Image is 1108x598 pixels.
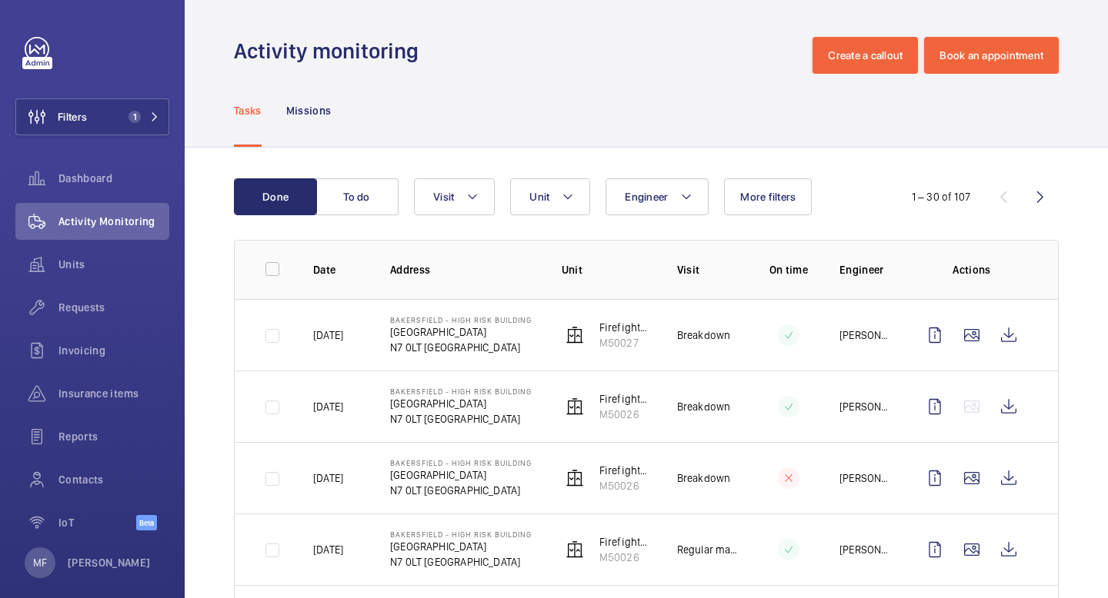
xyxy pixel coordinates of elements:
[58,109,87,125] span: Filters
[390,554,532,570] p: N7 0LT [GEOGRAPHIC_DATA]
[58,429,169,444] span: Reports
[916,262,1027,277] p: Actions
[390,458,532,467] p: Bakersfield - High Risk Building
[58,343,169,358] span: Invoicing
[136,515,157,530] span: Beta
[763,262,815,277] p: On time
[625,191,668,203] span: Engineer
[234,37,428,65] h1: Activity monitoring
[313,542,343,557] p: [DATE]
[599,463,652,478] p: Firefighters - EPL Passenger Lift No 1
[390,483,532,498] p: N7 0LT [GEOGRAPHIC_DATA]
[313,327,343,343] p: [DATE]
[313,470,343,486] p: [DATE]
[58,300,169,315] span: Requests
[390,387,532,396] p: Bakersfield - High Risk Building
[599,320,652,335] p: Firefighters - EPL Passenger Lift No 2
[924,37,1059,74] button: Book an appointment
[58,214,169,229] span: Activity Monitoring
[839,470,892,486] p: [PERSON_NAME] [PERSON_NAME]
[58,386,169,401] span: Insurance items
[566,469,584,487] img: elevator.svg
[677,399,731,414] p: Breakdown
[390,539,532,554] p: [GEOGRAPHIC_DATA]
[33,555,47,570] p: MF
[599,550,652,565] p: M50026
[606,178,709,215] button: Engineer
[677,327,731,343] p: Breakdown
[740,191,796,203] span: More filters
[390,262,537,277] p: Address
[510,178,590,215] button: Unit
[15,98,169,135] button: Filters1
[414,178,495,215] button: Visit
[599,534,652,550] p: Firefighters - EPL Passenger Lift No 1
[599,478,652,493] p: M50026
[58,515,136,530] span: IoT
[390,340,532,355] p: N7 0LT [GEOGRAPHIC_DATA]
[599,391,652,407] p: Firefighters - EPL Passenger Lift No 1
[839,399,892,414] p: [PERSON_NAME]
[677,542,738,557] p: Regular maintenance
[677,262,738,277] p: Visit
[566,326,584,344] img: elevator.svg
[599,335,652,350] p: M50027
[839,327,892,343] p: [PERSON_NAME]
[839,542,892,557] p: [PERSON_NAME]
[562,262,652,277] p: Unit
[234,178,317,215] button: Done
[677,470,731,486] p: Breakdown
[433,191,454,203] span: Visit
[724,178,812,215] button: More filters
[566,397,584,416] img: elevator.svg
[390,411,532,427] p: N7 0LT [GEOGRAPHIC_DATA]
[128,111,141,123] span: 1
[566,540,584,559] img: elevator.svg
[390,324,532,340] p: [GEOGRAPHIC_DATA]
[58,472,169,487] span: Contacts
[58,171,169,186] span: Dashboard
[813,37,918,74] button: Create a callout
[234,103,262,118] p: Tasks
[599,407,652,422] p: M50026
[315,178,399,215] button: To do
[839,262,892,277] p: Engineer
[390,530,532,539] p: Bakersfield - High Risk Building
[390,315,532,324] p: Bakersfield - High Risk Building
[313,262,365,277] p: Date
[390,396,532,411] p: [GEOGRAPHIC_DATA]
[529,191,549,203] span: Unit
[58,257,169,272] span: Units
[912,189,970,204] div: 1 – 30 of 107
[390,467,532,483] p: [GEOGRAPHIC_DATA]
[286,103,332,118] p: Missions
[313,399,343,414] p: [DATE]
[68,555,151,570] p: [PERSON_NAME]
